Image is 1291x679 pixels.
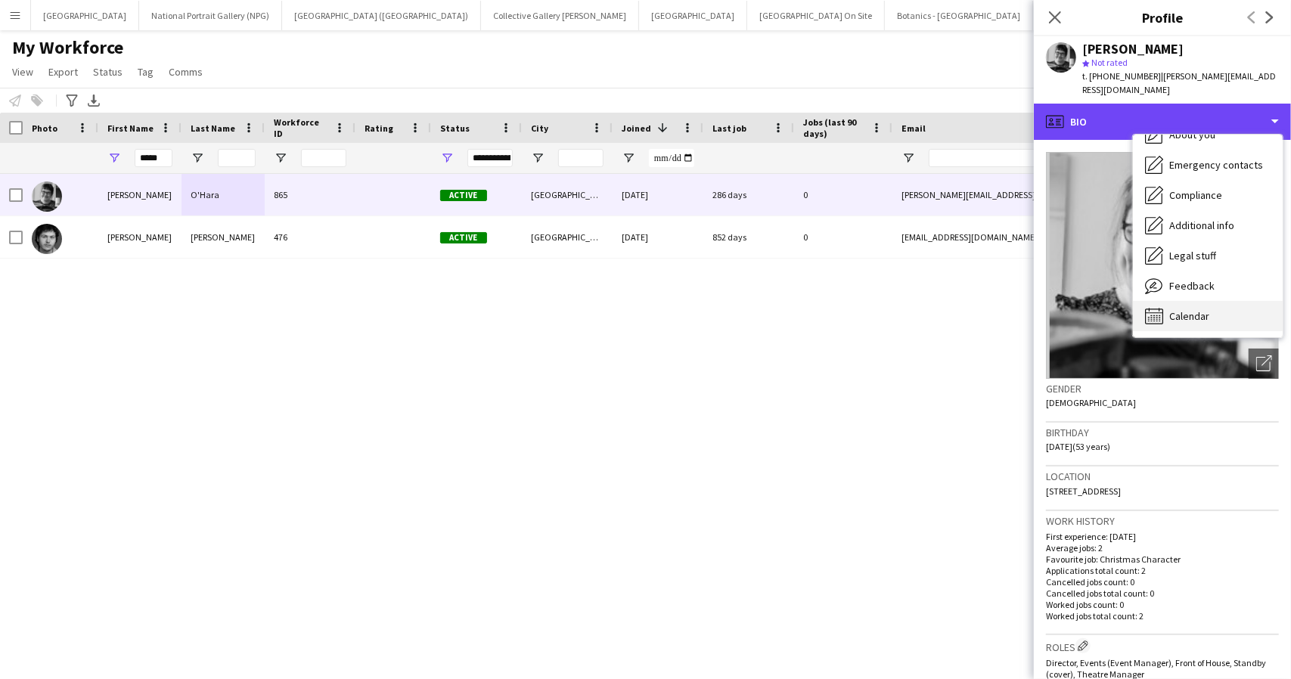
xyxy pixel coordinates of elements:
[85,91,103,110] app-action-btn: Export XLSX
[265,174,355,215] div: 865
[703,216,794,258] div: 852 days
[1034,8,1291,27] h3: Profile
[48,65,78,79] span: Export
[1249,349,1279,379] div: Open photos pop-in
[1046,441,1110,452] span: [DATE] (53 years)
[138,65,154,79] span: Tag
[265,216,355,258] div: 476
[703,174,794,215] div: 286 days
[622,151,635,165] button: Open Filter Menu
[1046,397,1136,408] span: [DEMOGRAPHIC_DATA]
[440,232,487,243] span: Active
[365,122,393,134] span: Rating
[1046,599,1279,610] p: Worked jobs count: 0
[1169,279,1215,293] span: Feedback
[1046,576,1279,588] p: Cancelled jobs count: 0
[1133,271,1283,301] div: Feedback
[31,1,139,30] button: [GEOGRAPHIC_DATA]
[892,174,1195,215] div: [PERSON_NAME][EMAIL_ADDRESS][DOMAIN_NAME]
[649,149,694,167] input: Joined Filter Input
[32,122,57,134] span: Photo
[613,216,703,258] div: [DATE]
[1046,485,1121,497] span: [STREET_ADDRESS]
[1091,57,1128,68] span: Not rated
[929,149,1186,167] input: Email Filter Input
[42,62,84,82] a: Export
[1034,104,1291,140] div: Bio
[1169,188,1222,202] span: Compliance
[282,1,481,30] button: [GEOGRAPHIC_DATA] ([GEOGRAPHIC_DATA])
[1169,249,1216,262] span: Legal stuff
[1046,553,1279,565] p: Favourite job: Christmas Character
[1046,382,1279,395] h3: Gender
[794,216,892,258] div: 0
[32,181,62,212] img: Danny O
[169,65,203,79] span: Comms
[87,62,129,82] a: Status
[274,116,328,139] span: Workforce ID
[139,1,282,30] button: National Portrait Gallery (NPG)
[132,62,160,82] a: Tag
[274,151,287,165] button: Open Filter Menu
[191,151,204,165] button: Open Filter Menu
[1046,542,1279,553] p: Average jobs: 2
[218,149,256,167] input: Last Name Filter Input
[1169,158,1263,172] span: Emergency contacts
[622,122,651,134] span: Joined
[6,62,39,82] a: View
[747,1,885,30] button: [GEOGRAPHIC_DATA] On Site
[885,1,1033,30] button: Botanics - [GEOGRAPHIC_DATA]
[1046,610,1279,622] p: Worked jobs total count: 2
[107,151,121,165] button: Open Filter Menu
[794,174,892,215] div: 0
[1133,210,1283,240] div: Additional info
[1046,426,1279,439] h3: Birthday
[1169,128,1215,141] span: About you
[98,216,182,258] div: [PERSON_NAME]
[1046,514,1279,528] h3: Work history
[1169,309,1209,323] span: Calendar
[107,122,154,134] span: First Name
[93,65,123,79] span: Status
[12,65,33,79] span: View
[531,122,548,134] span: City
[1169,219,1234,232] span: Additional info
[1082,70,1276,95] span: | [PERSON_NAME][EMAIL_ADDRESS][DOMAIN_NAME]
[1133,150,1283,180] div: Emergency contacts
[1082,70,1161,82] span: t. [PHONE_NUMBER]
[191,122,235,134] span: Last Name
[712,122,746,134] span: Last job
[902,122,926,134] span: Email
[639,1,747,30] button: [GEOGRAPHIC_DATA]
[440,122,470,134] span: Status
[440,151,454,165] button: Open Filter Menu
[1046,565,1279,576] p: Applications total count: 2
[522,216,613,258] div: [GEOGRAPHIC_DATA]
[1133,180,1283,210] div: Compliance
[1046,531,1279,542] p: First experience: [DATE]
[558,149,604,167] input: City Filter Input
[1046,638,1279,654] h3: Roles
[1046,470,1279,483] h3: Location
[531,151,545,165] button: Open Filter Menu
[522,174,613,215] div: [GEOGRAPHIC_DATA]
[12,36,123,59] span: My Workforce
[613,174,703,215] div: [DATE]
[63,91,81,110] app-action-btn: Advanced filters
[481,1,639,30] button: Collective Gallery [PERSON_NAME]
[1133,240,1283,271] div: Legal stuff
[163,62,209,82] a: Comms
[98,174,182,215] div: [PERSON_NAME]
[182,216,265,258] div: [PERSON_NAME]
[902,151,915,165] button: Open Filter Menu
[892,216,1195,258] div: [EMAIL_ADDRESS][DOMAIN_NAME]
[803,116,865,139] span: Jobs (last 90 days)
[1046,588,1279,599] p: Cancelled jobs total count: 0
[135,149,172,167] input: First Name Filter Input
[440,190,487,201] span: Active
[301,149,346,167] input: Workforce ID Filter Input
[32,224,62,254] img: Danny Curtis
[1082,42,1184,56] div: [PERSON_NAME]
[1133,119,1283,150] div: About you
[1046,152,1279,379] img: Crew avatar or photo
